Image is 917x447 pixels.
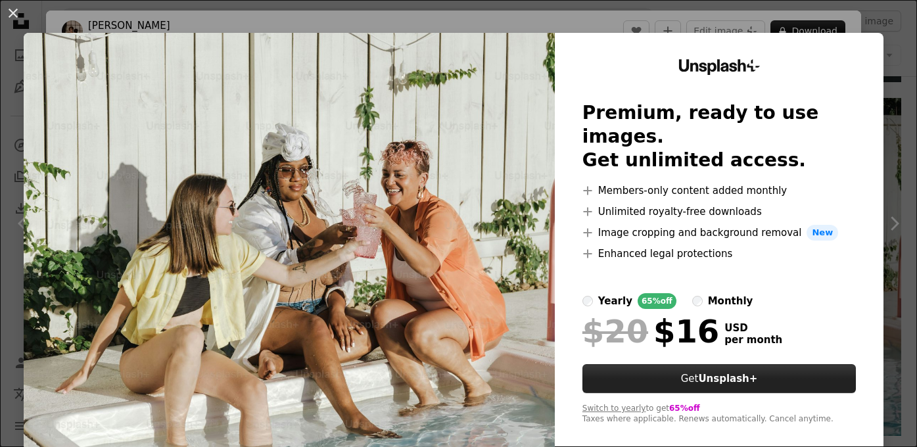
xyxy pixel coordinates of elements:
input: yearly65%off [582,296,593,306]
li: Unlimited royalty-free downloads [582,204,856,220]
button: Switch to yearly [582,404,646,414]
h2: Premium, ready to use images. Get unlimited access. [582,101,856,172]
div: to get Taxes where applicable. Renews automatically. Cancel anytime. [582,404,856,425]
span: 65% off [669,404,700,413]
span: per month [724,334,782,346]
div: yearly [598,293,632,309]
div: monthly [708,293,753,309]
li: Enhanced legal protections [582,246,856,262]
input: monthly [692,296,703,306]
span: New [807,225,838,241]
div: $16 [582,314,719,348]
strong: Unsplash+ [698,373,757,385]
li: Members-only content added monthly [582,183,856,199]
div: 65% off [638,293,676,309]
span: USD [724,322,782,334]
span: $20 [582,314,648,348]
li: Image cropping and background removal [582,225,856,241]
button: GetUnsplash+ [582,364,856,393]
